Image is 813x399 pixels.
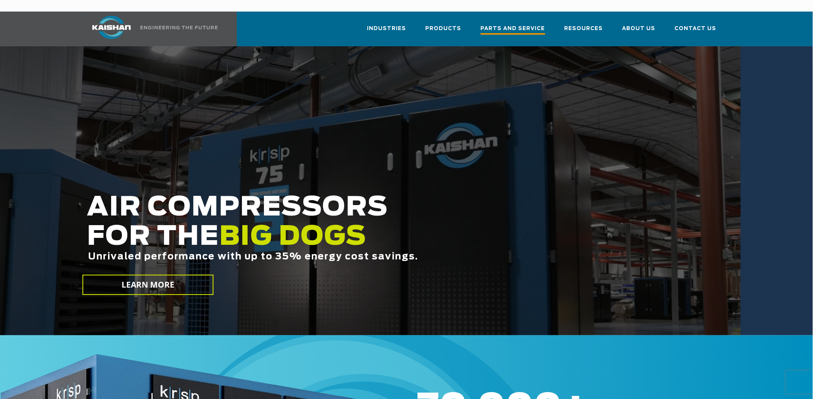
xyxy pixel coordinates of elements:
span: Unrivaled performance with up to 35% energy cost savings. [88,252,419,261]
span: About Us [622,24,656,33]
span: LEARN MORE [121,279,174,291]
a: About Us [622,19,656,45]
a: Products [426,19,461,45]
a: Kaishan USA [83,12,219,46]
a: Industries [367,19,406,45]
span: Resources [565,24,603,33]
a: LEARN MORE [82,275,213,295]
span: Contact Us [675,24,717,33]
img: Engineering the future [140,26,218,29]
a: Contact Us [675,19,717,45]
a: Parts and Service [481,19,545,46]
h2: AIR COMPRESSORS FOR THE [87,193,618,286]
span: BIG DOGS [220,224,367,250]
span: Industries [367,24,406,33]
a: Resources [565,19,603,45]
img: kaishan logo [83,16,140,39]
span: Products [426,24,461,33]
span: Parts and Service [481,24,545,35]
